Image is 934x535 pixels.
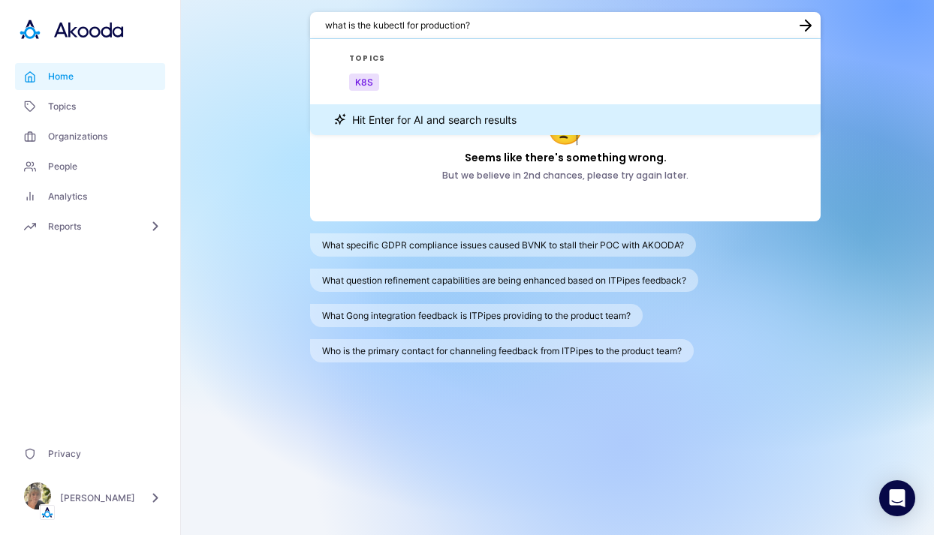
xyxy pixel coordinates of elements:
[15,440,165,467] button: Privacy
[36,189,87,204] span: Analytics
[15,153,165,180] a: People
[352,113,517,126] span: Hit Enter for AI and search results
[36,69,74,84] span: Home
[310,339,694,362] button: Who is the primary contact for channeling feedback from ITPipes to the product team?
[15,183,165,210] a: Analytics
[349,74,379,91] div: K8S
[40,505,55,520] img: Tenant Logo
[15,63,165,90] a: Home
[36,129,107,144] span: Organizations
[879,480,915,516] div: Open Intercom Messenger
[310,69,821,95] button: topic badge
[310,233,696,257] button: What specific GDPR compliance issues caused BVNK to stall their POC with AKOODA?
[310,304,643,327] button: What Gong integration feedback is ITPipes providing to the product team?
[310,48,385,69] h3: topics
[36,159,77,174] span: People
[15,15,45,45] img: Akooda Logo
[310,269,698,292] button: What question refinement capabilities are being enhanced based on ITPipes feedback?
[325,18,788,32] textarea: what is the kubectl for production?
[60,491,140,506] div: [PERSON_NAME]
[36,446,81,461] span: Privacy
[15,93,165,120] a: Topics
[24,482,51,509] img: Alisa Faingold
[442,169,688,182] h4: But we believe in 2nd chances, please try again later.
[15,476,165,520] button: Alisa FaingoldTenant Logo[PERSON_NAME]
[15,213,165,240] button: Reports
[36,219,81,234] span: Reports
[349,74,379,91] span: topic badge
[36,99,76,114] span: Topics
[465,150,667,166] h2: Seems like there's something wrong.
[15,123,165,150] a: Organizations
